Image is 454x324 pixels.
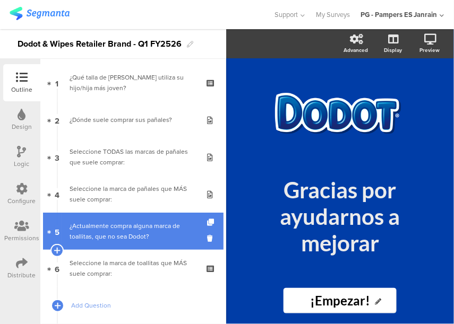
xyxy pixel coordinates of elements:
[275,10,298,20] span: Support
[70,221,196,242] div: ¿Actualmente compra alguna marca de toallitas, que no sea Dodot?
[70,258,196,279] div: Seleccione la marca de toallitas que MÁS suele comprar:
[43,250,224,287] a: 6 Seleccione la marca de toallitas que MÁS suele comprar:
[43,213,224,250] a: 5 ¿Actualmente compra alguna marca de toallitas, que no sea Dodot?
[71,300,207,311] span: Add Question
[207,233,216,243] i: Delete
[10,7,70,20] img: segmanta logo
[43,64,224,101] a: 1 ¿Qué talla de [PERSON_NAME] utiliza su hijo/hija más joven?
[11,85,32,94] div: Outline
[14,159,30,169] div: Logic
[263,274,417,309] p: Consulta aquí las
[55,114,59,126] span: 2
[420,46,440,54] div: Preview
[4,233,39,243] div: Permissions
[55,225,59,237] span: 5
[8,270,36,280] div: Distribute
[384,46,402,54] div: Display
[361,10,438,20] div: PG - Pampers ES Janrain
[55,151,59,163] span: 3
[43,176,224,213] a: 4 Seleccione la marca de pañales que MÁS suele comprar:
[284,288,397,313] input: Start
[56,77,59,89] span: 1
[18,36,182,52] div: Dodot & Wipes Retailer Brand - Q1 FY2526
[70,183,196,205] div: Seleccione la marca de pañales que MÁS suele comprar:
[70,146,196,168] div: Seleccione TODAS las marcas de pañales que suele comprar:
[43,101,224,138] a: 2 ¿Dónde suele comprar sus pañales?
[207,219,216,226] i: Duplicate
[55,188,59,200] span: 4
[344,46,368,54] div: Advanced
[12,122,32,132] div: Design
[8,196,36,206] div: Configure
[70,72,196,93] div: ¿Qué talla de pañales utiliza su hijo/hija más joven?
[70,115,196,125] div: ¿Dónde suele comprar sus pañales?
[253,177,427,256] p: Gracias por ayudarnos a mejorar
[43,138,224,176] a: 3 Seleccione TODAS las marcas de pañales que suele comprar:
[55,262,59,274] span: 6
